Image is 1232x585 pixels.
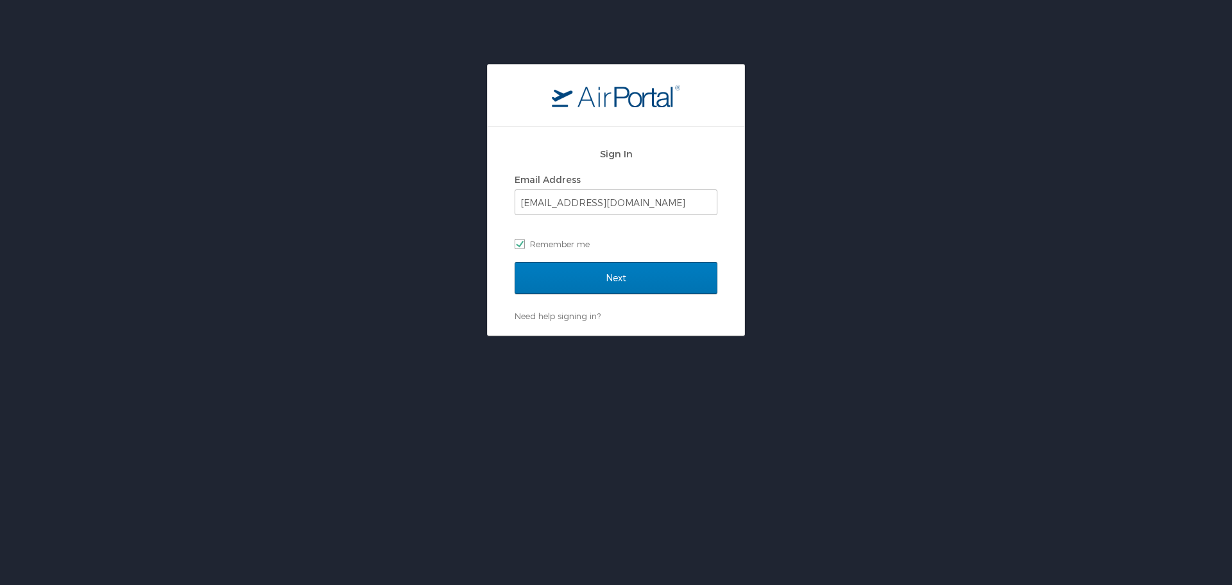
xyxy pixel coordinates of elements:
a: Need help signing in? [515,311,601,321]
input: Next [515,262,717,294]
h2: Sign In [515,146,717,161]
label: Remember me [515,234,717,254]
label: Email Address [515,174,581,185]
img: logo [552,84,680,107]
